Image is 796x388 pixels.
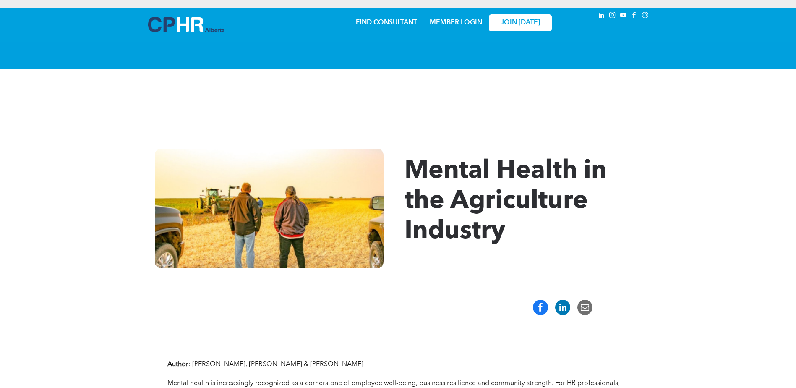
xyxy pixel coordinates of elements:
[630,10,639,22] a: facebook
[188,361,363,368] span: : [PERSON_NAME], [PERSON_NAME] & [PERSON_NAME]
[608,10,617,22] a: instagram
[501,19,540,27] span: JOIN [DATE]
[405,159,607,244] span: Mental Health in the Agriculture Industry
[597,10,606,22] a: linkedin
[430,19,482,26] a: MEMBER LOGIN
[489,14,552,31] a: JOIN [DATE]
[641,10,650,22] a: Social network
[619,10,628,22] a: youtube
[148,17,224,32] img: A blue and white logo for cp alberta
[356,19,417,26] a: FIND CONSULTANT
[167,361,188,368] strong: Author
